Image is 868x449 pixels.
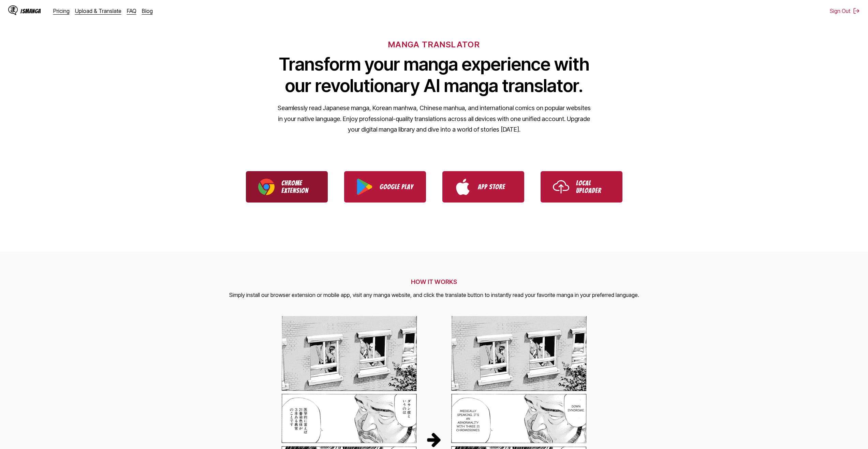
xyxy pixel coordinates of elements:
img: Translation Process Arrow [426,431,442,448]
a: Download IsManga from App Store [442,171,524,203]
p: Simply install our browser extension or mobile app, visit any manga website, and click the transl... [229,291,639,300]
p: Chrome Extension [281,179,315,194]
h2: HOW IT WORKS [229,278,639,285]
a: Blog [142,8,153,14]
p: App Store [478,183,512,191]
img: Chrome logo [258,179,275,195]
a: IsManga LogoIsManga [8,5,53,16]
button: Sign Out [830,8,860,14]
p: Seamlessly read Japanese manga, Korean manhwa, Chinese manhua, and international comics on popula... [277,103,591,135]
a: FAQ [127,8,136,14]
img: IsManga Logo [8,5,18,15]
p: Local Uploader [576,179,610,194]
h6: MANGA TRANSLATOR [388,40,480,49]
a: Download IsManga Chrome Extension [246,171,328,203]
img: App Store logo [455,179,471,195]
a: Use IsManga Local Uploader [541,171,622,203]
a: Upload & Translate [75,8,121,14]
img: Upload icon [553,179,569,195]
img: Sign out [853,8,860,14]
a: Download IsManga from Google Play [344,171,426,203]
h1: Transform your manga experience with our revolutionary AI manga translator. [277,54,591,96]
img: Google Play logo [356,179,373,195]
div: IsManga [20,8,41,14]
a: Pricing [53,8,70,14]
p: Google Play [380,183,414,191]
